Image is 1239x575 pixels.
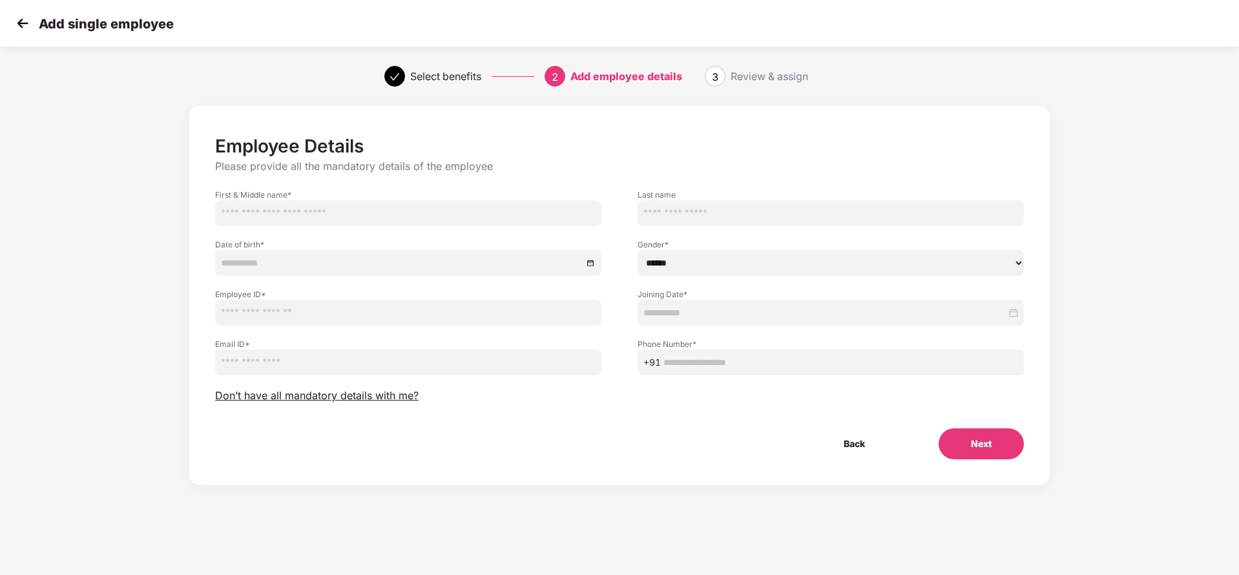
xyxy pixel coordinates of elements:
[215,189,601,200] label: First & Middle name
[712,70,718,83] span: 3
[939,428,1024,459] button: Next
[638,339,1024,350] label: Phone Number
[215,239,601,250] label: Date of birth
[811,428,897,459] button: Back
[215,160,1024,173] p: Please provide all the mandatory details of the employee
[638,189,1024,200] label: Last name
[552,70,558,83] span: 2
[410,66,481,87] div: Select benefits
[638,289,1024,300] label: Joining Date
[570,66,682,87] div: Add employee details
[390,72,400,82] span: check
[731,66,808,87] div: Review & assign
[215,339,601,350] label: Email ID
[215,389,419,402] span: Don’t have all mandatory details with me?
[39,16,174,32] p: Add single employee
[638,239,1024,250] label: Gender
[215,135,1024,157] p: Employee Details
[13,14,32,33] img: svg+xml;base64,PHN2ZyB4bWxucz0iaHR0cDovL3d3dy53My5vcmcvMjAwMC9zdmciIHdpZHRoPSIzMCIgaGVpZ2h0PSIzMC...
[215,289,601,300] label: Employee ID
[643,355,661,370] span: +91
